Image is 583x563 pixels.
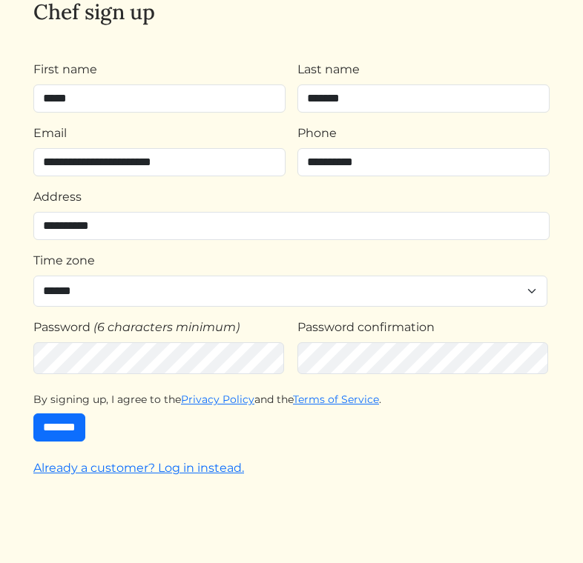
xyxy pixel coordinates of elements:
em: (6 characters minimum) [93,320,240,334]
label: First name [33,61,97,79]
div: By signing up, I agree to the and the . [33,392,550,407]
label: Password [33,319,90,336]
a: Terms of Service [293,393,379,406]
label: Password confirmation [297,319,435,336]
label: Time zone [33,252,95,270]
label: Phone [297,124,337,142]
a: Privacy Policy [181,393,254,406]
label: Last name [297,61,360,79]
label: Email [33,124,67,142]
label: Address [33,188,82,206]
a: Already a customer? Log in instead. [33,461,244,475]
